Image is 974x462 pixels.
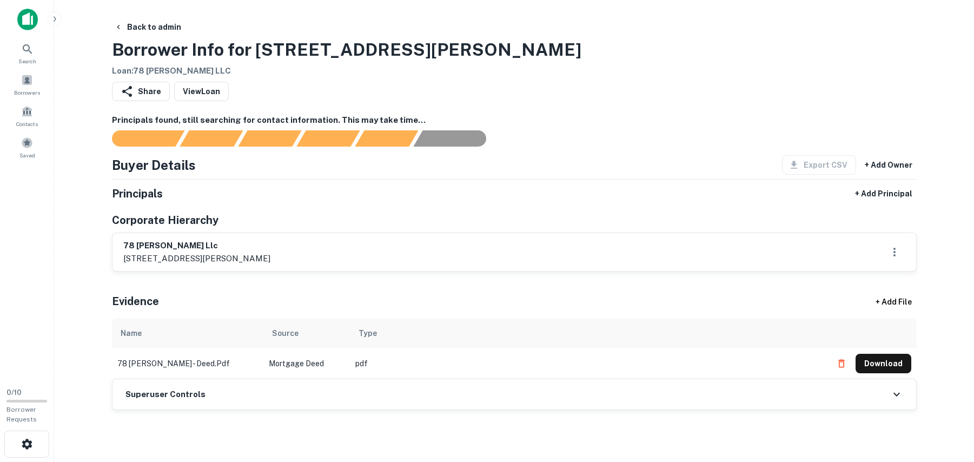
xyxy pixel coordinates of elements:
[180,130,243,147] div: Your request is received and processing...
[112,155,196,175] h4: Buyer Details
[355,130,418,147] div: Principals found, still searching for contact information. This may take time...
[18,57,36,65] span: Search
[112,186,163,202] h5: Principals
[112,82,170,101] button: Share
[6,406,37,423] span: Borrower Requests
[112,37,581,63] h3: Borrower Info for [STREET_ADDRESS][PERSON_NAME]
[125,388,206,401] h6: Superuser Controls
[3,70,51,99] a: Borrowers
[123,252,270,265] p: [STREET_ADDRESS][PERSON_NAME]
[99,130,180,147] div: Sending borrower request to AI...
[851,184,917,203] button: + Add Principal
[112,114,917,127] h6: Principals found, still searching for contact information. This may take time...
[860,155,917,175] button: + Add Owner
[123,240,270,252] h6: 78 [PERSON_NAME] llc
[112,318,263,348] th: Name
[174,82,229,101] a: ViewLoan
[856,292,932,312] div: + Add File
[296,130,360,147] div: Principals found, AI now looking for contact information...
[856,354,911,373] button: Download
[920,375,974,427] iframe: Chat Widget
[263,348,350,379] td: Mortgage Deed
[14,88,40,97] span: Borrowers
[6,388,22,397] span: 0 / 10
[238,130,301,147] div: Documents found, AI parsing details...
[350,348,826,379] td: pdf
[263,318,350,348] th: Source
[3,101,51,130] a: Contacts
[112,293,159,309] h5: Evidence
[414,130,499,147] div: AI fulfillment process complete.
[350,318,826,348] th: Type
[112,348,263,379] td: 78 [PERSON_NAME] - deed.pdf
[112,212,218,228] h5: Corporate Hierarchy
[272,327,299,340] div: Source
[112,65,581,77] h6: Loan : 78 [PERSON_NAME] LLC
[832,355,851,372] button: Delete file
[121,327,142,340] div: Name
[3,38,51,68] a: Search
[17,9,38,30] img: capitalize-icon.png
[16,120,38,128] span: Contacts
[3,133,51,162] a: Saved
[110,17,185,37] button: Back to admin
[359,327,377,340] div: Type
[19,151,35,160] span: Saved
[112,318,917,379] div: scrollable content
